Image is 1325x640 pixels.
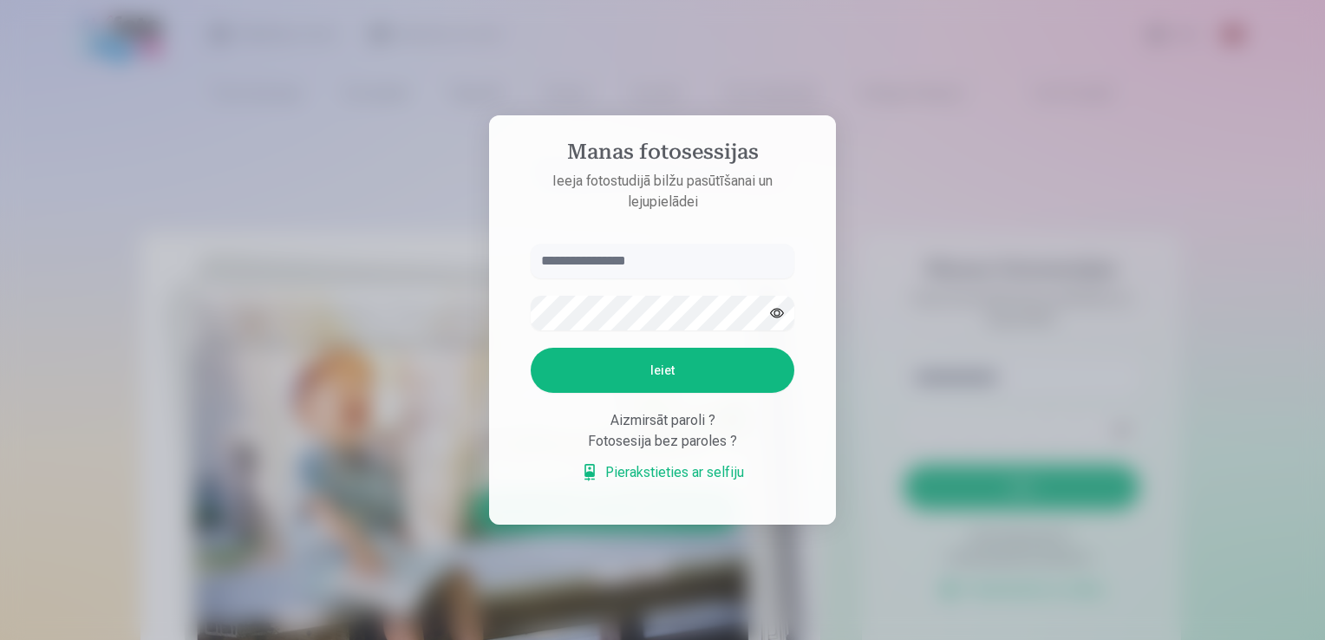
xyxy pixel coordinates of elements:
div: Aizmirsāt paroli ? [531,410,794,431]
button: Ieiet [531,348,794,393]
a: Pierakstieties ar selfiju [581,462,744,483]
h4: Manas fotosessijas [513,140,812,171]
p: Ieeja fotostudijā bilžu pasūtīšanai un lejupielādei [513,171,812,212]
div: Fotosesija bez paroles ? [531,431,794,452]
